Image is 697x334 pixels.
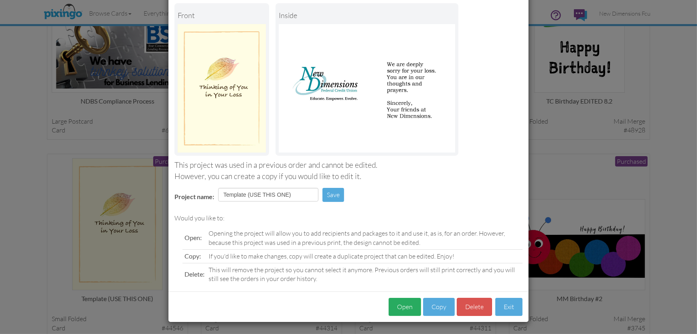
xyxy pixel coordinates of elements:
td: If you'd like to make changes, copy will create a duplicate project that can be edited. Enjoy! [207,249,523,263]
div: However, you can create a copy if you would like to edit it. [174,171,523,182]
img: Landscape Image [178,24,266,153]
div: Front [178,6,266,24]
button: Open [389,298,421,316]
div: Would you like to: [174,214,523,223]
div: This project was used in a previous order and cannot be edited. [174,160,523,171]
div: inside [279,6,455,24]
span: Copy: [184,252,201,260]
button: Exit [495,298,523,316]
button: Save [322,188,344,202]
span: Delete: [184,270,205,278]
span: Open: [184,234,202,241]
img: Portrait Image [279,24,455,153]
input: Enter project name [218,188,318,202]
td: Opening the project will allow you to add recipients and packages to it and use it, as is, for an... [207,227,523,249]
button: Copy [423,298,455,316]
button: Delete [457,298,492,316]
td: This will remove the project so you cannot select it anymore. Previous orders will still print co... [207,263,523,285]
label: Project name: [174,192,214,202]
